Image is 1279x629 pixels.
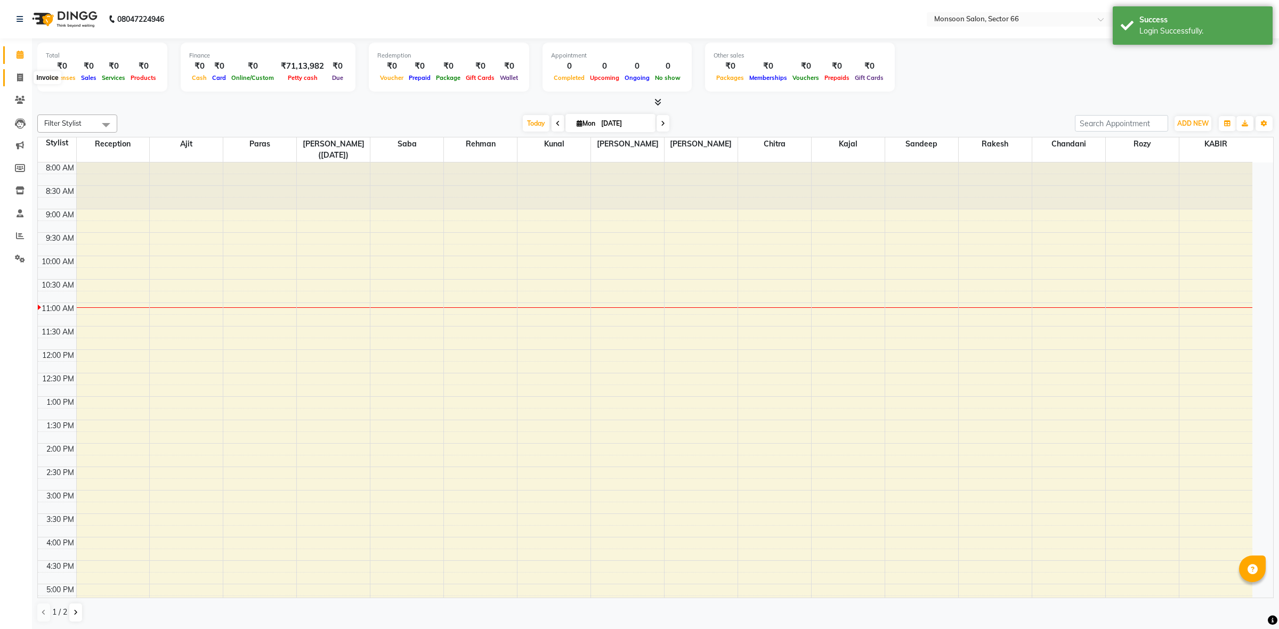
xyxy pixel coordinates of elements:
[277,60,328,72] div: ₹71,13,982
[747,60,790,72] div: ₹0
[39,280,76,291] div: 10:30 AM
[150,137,223,151] span: Ajit
[27,4,100,34] img: logo
[99,60,128,72] div: ₹0
[328,60,347,72] div: ₹0
[852,74,886,81] span: Gift Cards
[738,137,811,151] span: chitra
[44,233,76,244] div: 9:30 AM
[852,60,886,72] div: ₹0
[1234,586,1268,618] iframe: chat widget
[622,60,652,72] div: 0
[1139,14,1265,26] div: Success
[44,514,76,525] div: 3:30 PM
[622,74,652,81] span: Ongoing
[44,537,76,549] div: 4:00 PM
[370,137,443,151] span: saba
[822,74,852,81] span: Prepaids
[38,137,76,149] div: Stylist
[551,51,683,60] div: Appointment
[551,60,587,72] div: 0
[433,74,463,81] span: Package
[34,71,61,84] div: Invoice
[587,60,622,72] div: 0
[52,607,67,618] span: 1 / 2
[229,74,277,81] span: Online/Custom
[78,74,99,81] span: Sales
[44,162,76,174] div: 8:00 AM
[665,137,738,151] span: [PERSON_NAME]
[189,51,347,60] div: Finance
[78,60,99,72] div: ₹0
[285,74,320,81] span: Petty cash
[497,74,521,81] span: Wallet
[189,60,209,72] div: ₹0
[463,60,497,72] div: ₹0
[1175,116,1211,131] button: ADD NEW
[297,137,370,162] span: [PERSON_NAME] ([DATE])
[223,137,296,151] span: Paras
[714,60,747,72] div: ₹0
[790,60,822,72] div: ₹0
[1075,115,1168,132] input: Search Appointment
[1177,119,1209,127] span: ADD NEW
[44,209,76,220] div: 9:00 AM
[812,137,885,151] span: kajal
[406,74,433,81] span: Prepaid
[714,51,886,60] div: Other sales
[44,397,76,408] div: 1:00 PM
[747,74,790,81] span: Memberships
[517,137,590,151] span: kunal
[377,74,406,81] span: Voucher
[117,4,164,34] b: 08047224946
[39,326,76,338] div: 11:30 AM
[44,561,76,572] div: 4:30 PM
[99,74,128,81] span: Services
[128,74,159,81] span: Products
[44,584,76,595] div: 5:00 PM
[40,350,76,361] div: 12:00 PM
[1032,137,1105,151] span: chandani
[433,60,463,72] div: ₹0
[189,74,209,81] span: Cash
[714,74,747,81] span: Packages
[574,119,598,127] span: Mon
[377,60,406,72] div: ₹0
[1139,26,1265,37] div: Login Successfully.
[209,74,229,81] span: Card
[497,60,521,72] div: ₹0
[44,467,76,478] div: 2:30 PM
[959,137,1032,151] span: Rakesh
[790,74,822,81] span: Vouchers
[591,137,664,151] span: [PERSON_NAME]
[551,74,587,81] span: Completed
[44,444,76,455] div: 2:00 PM
[329,74,346,81] span: Due
[1106,137,1179,151] span: rozy
[44,186,76,197] div: 8:30 AM
[46,51,159,60] div: Total
[822,60,852,72] div: ₹0
[377,51,521,60] div: Redemption
[229,60,277,72] div: ₹0
[40,373,76,385] div: 12:30 PM
[39,303,76,314] div: 11:00 AM
[1179,137,1252,151] span: KABIR
[885,137,958,151] span: Sandeep
[652,74,683,81] span: No show
[44,491,76,502] div: 3:00 PM
[598,116,651,132] input: 2025-09-01
[523,115,549,132] span: Today
[44,119,82,127] span: Filter Stylist
[587,74,622,81] span: Upcoming
[406,60,433,72] div: ₹0
[652,60,683,72] div: 0
[44,420,76,431] div: 1:30 PM
[444,137,517,151] span: Rehman
[46,60,78,72] div: ₹0
[77,137,150,151] span: Reception
[209,60,229,72] div: ₹0
[128,60,159,72] div: ₹0
[39,256,76,267] div: 10:00 AM
[463,74,497,81] span: Gift Cards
